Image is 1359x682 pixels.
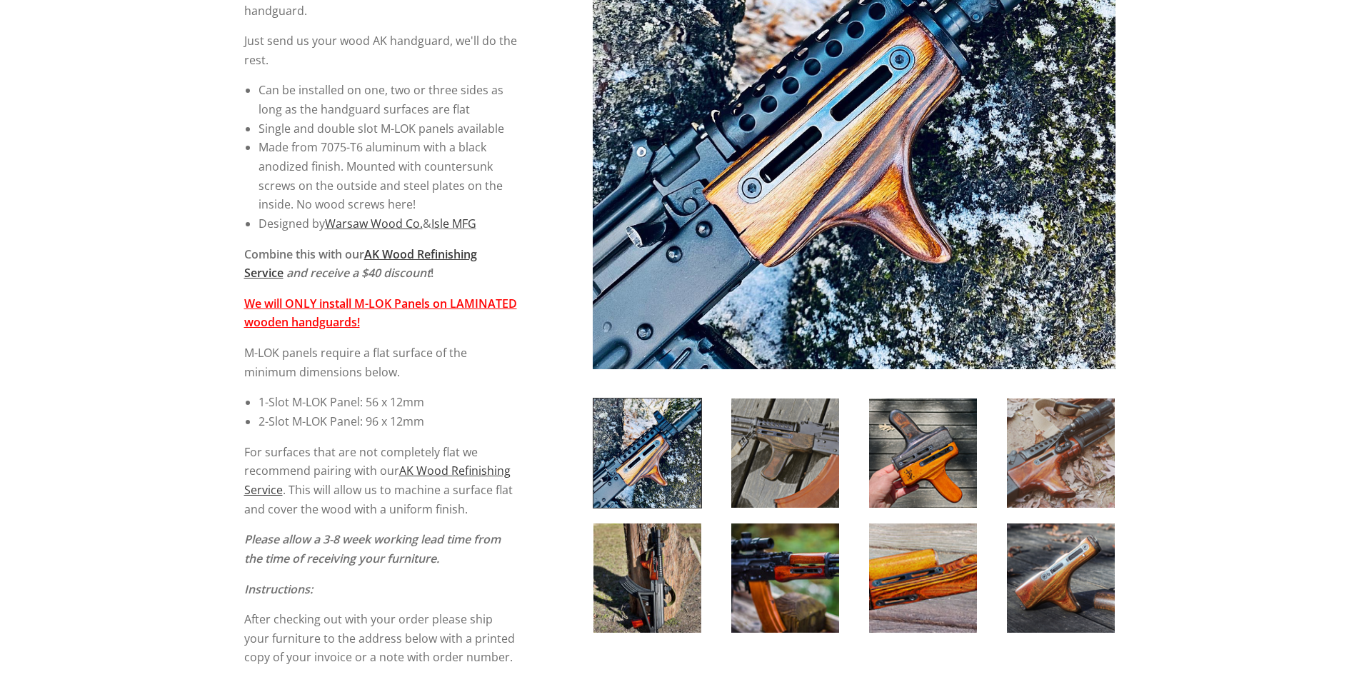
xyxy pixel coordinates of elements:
strong: Combine this with our ! [244,246,477,281]
p: M-LOK panels require a flat surface of the minimum dimensions below. [244,343,518,381]
li: 1-Slot M-LOK Panel: 56 x 12mm [259,393,518,412]
li: Single and double slot M-LOK panels available [259,119,518,139]
img: AK Wood M-LOK Install Service [869,398,977,508]
li: Can be installed on one, two or three sides as long as the handguard surfaces are flat [259,81,518,119]
img: AK Wood M-LOK Install Service [593,398,701,508]
em: and receive a $40 discount [286,265,431,281]
a: Isle MFG [431,216,476,231]
p: Just send us your wood AK handguard, we'll do the rest. [244,31,518,69]
img: AK Wood M-LOK Install Service [593,523,701,633]
a: Warsaw Wood Co. [325,216,423,231]
p: For surfaces that are not completely flat we recommend pairing with our . This will allow us to m... [244,443,518,519]
li: 2-Slot M-LOK Panel: 96 x 12mm [259,412,518,431]
img: AK Wood M-LOK Install Service [1007,523,1115,633]
em: Please allow a 3-8 week working lead time from the time of receiving your furniture. [244,531,501,566]
img: AK Wood M-LOK Install Service [1007,398,1115,508]
a: AK Wood Refinishing Service [244,463,511,498]
p: After checking out with your order please ship your furniture to the address below with a printed... [244,610,518,667]
li: Designed by & [259,214,518,234]
img: AK Wood M-LOK Install Service [731,523,839,633]
em: Instructions: [244,581,313,597]
strong: We will ONLY install M-LOK Panels on LAMINATED wooden handguards! [244,296,517,331]
img: AK Wood M-LOK Install Service [731,398,839,508]
img: AK Wood M-LOK Install Service [869,523,977,633]
li: Made from 7075-T6 aluminum with a black anodized finish. Mounted with countersunk screws on the o... [259,138,518,214]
